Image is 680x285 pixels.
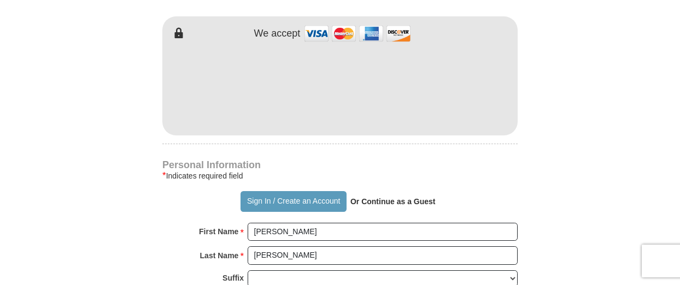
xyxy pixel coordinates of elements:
strong: Or Continue as a Guest [350,197,436,206]
h4: Personal Information [162,161,518,169]
h4: We accept [254,28,301,40]
strong: Last Name [200,248,239,263]
img: credit cards accepted [303,22,412,45]
button: Sign In / Create an Account [241,191,346,212]
div: Indicates required field [162,169,518,182]
strong: First Name [199,224,238,239]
